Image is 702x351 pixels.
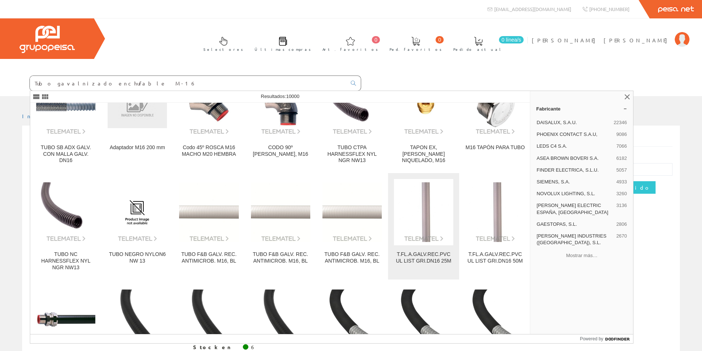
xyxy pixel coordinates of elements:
[589,6,629,12] span: [PHONE_NUMBER]
[30,173,101,280] a: TUBO NC HARNESSFLEX NYL NGR NW13 TUBO NC HARNESSFLEX NYL NGR NW13
[394,144,453,164] div: TAPON EX, [PERSON_NAME] NIQUELADO, M16
[245,173,316,280] a: TUBO F&B GALV. REC. ANTIMICROB. M16, BL TUBO F&B GALV. REC. ANTIMICROB. M16, BL
[36,289,95,349] img: RAC.MET.GIR.P/SPL16 038
[388,173,459,280] a: T.FL.A.GALV.REC.PVC UL LIST GRI.DN16 25M T.FL.A.GALV.REC.PVC UL LIST GRI.DN16 25M
[36,251,95,271] div: TUBO NC HARNESSFLEX NYL NGR NW13
[372,36,380,43] span: 0
[108,251,167,264] div: TUBO NEGRO NYLON6 NW 13
[537,233,613,246] span: [PERSON_NAME] INDUSTRIES ([GEOGRAPHIC_DATA]), S.L.
[533,249,630,262] button: Mostrar más…
[616,167,627,173] span: 5057
[532,31,689,38] a: [PERSON_NAME] [PERSON_NAME]
[537,221,613,228] span: GAESTOPAS, S.L.
[394,289,453,349] img: T.FLEX.AC.GALV.ESTAN.ALT.TEMP.DN16 50M
[465,144,525,151] div: M16 TAPÓN PARA TUBO
[453,46,503,53] span: Pedido actual
[616,221,627,228] span: 2806
[30,66,101,173] a: TUBO SB ADX GALV. CON MALLA GALV. DN16 TUBO SB ADX GALV. CON MALLA GALV. DN16
[532,36,671,44] span: [PERSON_NAME] [PERSON_NAME]
[616,179,627,185] span: 4933
[537,143,613,150] span: LEDS C4 S.A.
[108,82,167,129] img: Adaptador M16 200 mm
[102,173,173,280] a: TUBO NEGRO NYLON6 NW 13 TUBO NEGRO NYLON6 NW 13
[616,143,627,150] span: 7066
[108,289,167,349] img: T.FLEX.AC.GALV.ESTANCO REC.PVC NEG.DN16
[203,46,243,53] span: Selectores
[537,167,613,173] span: FINDER ELECTRICA, S.L.U.
[322,182,382,242] img: TUBO F&B GALV. REC. ANTIMICROB. M16, BL
[530,103,633,115] a: Fabricante
[616,155,627,162] span: 6182
[173,66,244,173] a: Codo 45º ROSCA M16 MACHO M20 HEMBRA Codo 45º ROSCA M16 MACHO M20 HEMBRA
[22,113,53,119] a: Inicio
[494,6,571,12] span: [EMAIL_ADDRESS][DOMAIN_NAME]
[537,179,613,185] span: SIEMENS, S.A.
[322,46,378,53] span: Art. favoritos
[179,76,238,135] img: Codo 45º ROSCA M16 MACHO M20 HEMBRA
[179,182,238,242] img: TUBO F&B GALV. REC. ANTIMICROB. M16, BL
[36,144,95,164] div: TUBO SB ADX GALV. CON MALLA GALV. DN16
[580,334,633,343] a: Powered by
[616,131,627,138] span: 9086
[108,144,167,151] div: Adaptador M16 200 mm
[179,289,238,349] img: TUBO GALV. REC. PVC TIPO SPL, DN16, NG
[465,251,525,264] div: T.FL.A.GALV.REC.PVC UL LIST GRI.DN16 50M
[465,76,525,135] img: M16 TAPÓN PARA TUBO
[322,144,382,164] div: TUBO CTPA HARNESSFLEX NYL NGR NW13
[322,76,382,135] img: TUBO CTPA HARNESSFLEX NYL NGR NW13
[196,31,247,56] a: Selectores
[436,36,444,43] span: 0
[394,251,453,264] div: T.FL.A.GALV.REC.PVC UL LIST GRI.DN16 25M
[108,182,167,242] img: TUBO NEGRO NYLON6 NW 13
[537,202,613,215] span: [PERSON_NAME] ELECTRIC ESPAÑA, [GEOGRAPHIC_DATA]
[394,76,453,135] img: TAPON EX, LATON NIQUELADO, M16
[322,251,382,264] div: TUBO F&B GALV. REC. ANTIMICROB. M16, BL
[322,289,382,349] img: T.FLEX.AC.GALV.ESTAN.ALT.TEMP.DN16 25M
[465,182,525,242] img: T.FL.A.GALV.REC.PVC UL LIST GRI.DN16 50M
[317,66,388,173] a: TUBO CTPA HARNESSFLEX NYL NGR NW13 TUBO CTPA HARNESSFLEX NYL NGR NW13
[616,190,627,197] span: 3260
[460,66,531,173] a: M16 TAPÓN PARA TUBO M16 TAPÓN PARA TUBO
[394,182,453,242] img: T.FL.A.GALV.REC.PVC UL LIST GRI.DN16 25M
[245,66,316,173] a: CODO 90º LATON, M16 CODO 90º [PERSON_NAME], M16
[614,119,627,126] span: 22346
[460,173,531,280] a: T.FL.A.GALV.REC.PVC UL LIST GRI.DN16 50M T.FL.A.GALV.REC.PVC UL LIST GRI.DN16 50M
[251,144,310,158] div: CODO 90º [PERSON_NAME], M16
[251,76,310,135] img: CODO 90º LATON, M16
[616,233,627,246] span: 2670
[317,173,388,280] a: TUBO F&B GALV. REC. ANTIMICROB. M16, BL TUBO F&B GALV. REC. ANTIMICROB. M16, BL
[616,202,627,215] span: 3136
[179,251,238,264] div: TUBO F&B GALV. REC. ANTIMICROB. M16, BL
[499,36,524,43] span: 0 línea/s
[20,26,75,53] img: Grupo Peisa
[537,155,613,162] span: ASEA BROWN BOVERI S.A.
[36,76,95,135] img: TUBO SB ADX GALV. CON MALLA GALV. DN16
[255,46,311,53] span: Últimas compras
[173,173,244,280] a: TUBO F&B GALV. REC. ANTIMICROB. M16, BL TUBO F&B GALV. REC. ANTIMICROB. M16, BL
[465,289,525,349] img: T.FL.A.GALV.ESTAN.AL.TEMP.TRENZ.DN16 25M
[179,144,238,158] div: Codo 45º ROSCA M16 MACHO M20 HEMBRA
[36,182,95,242] img: TUBO NC HARNESSFLEX NYL NGR NW13
[251,251,310,264] div: TUBO F&B GALV. REC. ANTIMICROB. M16, BL
[261,94,300,99] span: Resultados:
[247,31,315,56] a: Últimas compras
[580,336,603,342] span: Powered by
[102,66,173,173] a: Adaptador M16 200 mm Adaptador M16 200 mm
[537,190,613,197] span: NOVOLUX LIGHTING, S.L.
[251,289,310,349] img: TUBO GALV. REC. PVC TIPO SPL, DN16, NG
[388,66,459,173] a: TAPON EX, LATON NIQUELADO, M16 TAPON EX, [PERSON_NAME] NIQUELADO, M16
[30,76,346,91] input: Buscar ...
[286,94,299,99] span: 10000
[537,131,613,138] span: PHOENIX CONTACT S.A.U,
[537,119,611,126] span: DAISALUX, S.A.U.
[390,46,442,53] span: Ped. favoritos
[251,182,310,242] img: TUBO F&B GALV. REC. ANTIMICROB. M16, BL
[251,344,256,351] div: 6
